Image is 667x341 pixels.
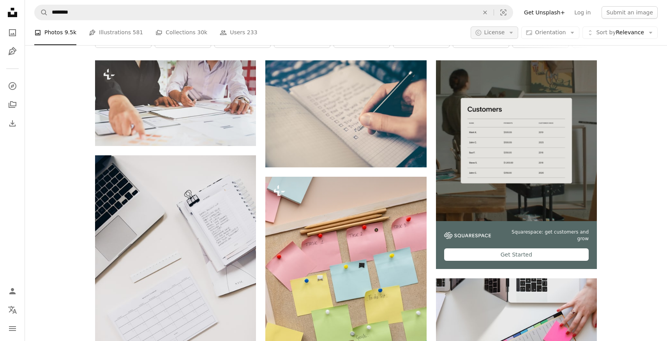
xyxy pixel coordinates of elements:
[5,116,20,131] a: Download History
[602,6,658,19] button: Submit an image
[444,232,491,239] img: file-1747939142011-51e5cc87e3c9
[265,110,426,117] a: person writing bucket list on book
[5,283,20,299] a: Log in / Sign up
[220,20,257,45] a: Users 233
[5,5,20,22] a: Home — Unsplash
[95,99,256,106] a: Young UI developer team working on UX add development in modern office style
[596,29,616,35] span: Sort by
[436,60,597,221] img: file-1747939376688-baf9a4a454ffimage
[444,248,589,261] div: Get Started
[247,28,258,37] span: 233
[95,273,256,280] a: silver laptop computer near notebook
[596,29,644,37] span: Relevance
[5,25,20,40] a: Photos
[519,6,570,19] a: Get Unsplash+
[436,60,597,269] a: Squarespace: get customers and growGet Started
[35,5,48,20] button: Search Unsplash
[197,28,207,37] span: 30k
[34,5,513,20] form: Find visuals sitewide
[95,60,256,146] img: Young UI developer team working on UX add development in modern office style
[500,229,589,242] span: Squarespace: get customers and grow
[570,6,595,19] a: Log in
[494,5,513,20] button: Visual search
[155,20,207,45] a: Collections 30k
[436,328,597,335] a: person holding pencil and stick note beside table
[5,302,20,318] button: Language
[265,294,426,301] a: a bulletin board covered in post it notes
[5,97,20,112] a: Collections
[535,29,566,35] span: Orientation
[521,26,579,39] button: Orientation
[133,28,143,37] span: 581
[484,29,505,35] span: License
[5,321,20,336] button: Menu
[471,26,519,39] button: License
[476,5,494,20] button: Clear
[265,60,426,167] img: person writing bucket list on book
[5,78,20,94] a: Explore
[89,20,143,45] a: Illustrations 581
[582,26,658,39] button: Sort byRelevance
[5,44,20,59] a: Illustrations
